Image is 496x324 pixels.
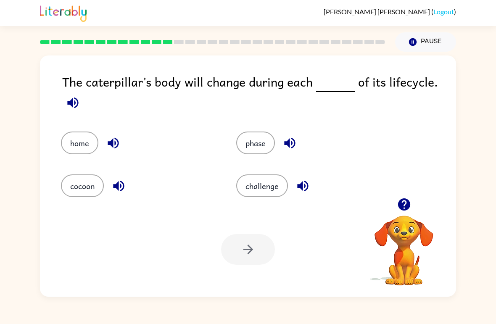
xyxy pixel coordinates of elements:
[324,8,431,16] span: [PERSON_NAME] [PERSON_NAME]
[324,8,456,16] div: ( )
[61,132,98,154] button: home
[236,174,288,197] button: challenge
[62,72,456,115] div: The caterpillar’s body will change during each of its lifecycle.
[236,132,275,154] button: phase
[395,32,456,52] button: Pause
[40,3,87,22] img: Literably
[362,203,446,287] video: Your browser must support playing .mp4 files to use Literably. Please try using another browser.
[61,174,104,197] button: cocoon
[433,8,454,16] a: Logout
